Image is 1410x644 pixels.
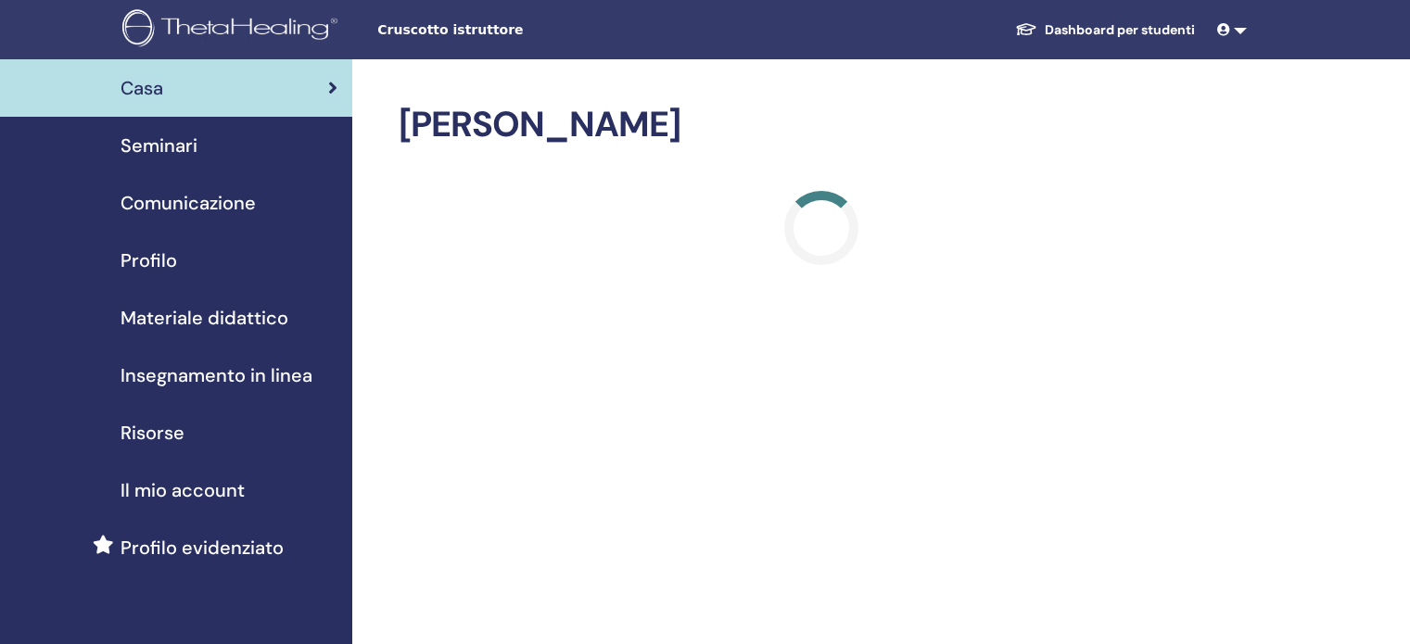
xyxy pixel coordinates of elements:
img: logo.png [122,9,344,51]
span: Materiale didattico [121,304,288,332]
span: Casa [121,74,163,102]
span: Il mio account [121,476,245,504]
h2: [PERSON_NAME] [399,104,1243,146]
span: Risorse [121,419,184,447]
span: Cruscotto istruttore [377,20,655,40]
span: Profilo [121,246,177,274]
span: Profilo evidenziato [121,534,284,562]
span: Insegnamento in linea [121,361,312,389]
span: Seminari [121,132,197,159]
img: graduation-cap-white.svg [1015,21,1037,37]
a: Dashboard per studenti [1000,13,1210,47]
span: Comunicazione [121,189,256,217]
